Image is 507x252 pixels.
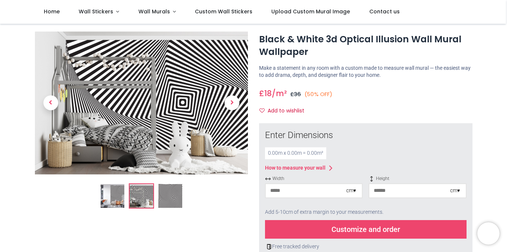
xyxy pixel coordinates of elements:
img: WS-45814-02 [130,184,153,208]
span: £ [259,88,272,99]
img: WS-45814-03 [158,184,182,208]
span: £ [290,91,301,98]
div: Enter Dimensions [265,129,467,142]
span: Wall Murals [138,8,170,15]
iframe: Brevo live chat [477,222,500,245]
div: Free tracked delivery [265,243,467,251]
div: How to measure your wall [265,164,326,172]
span: Height [369,176,466,182]
small: (50% OFF) [304,91,333,98]
div: 0.00 m x 0.00 m = 0.00 m² [265,147,326,159]
span: /m² [272,88,287,99]
div: cm ▾ [450,187,460,194]
h1: Black & White 3d Optical Illusion Wall Mural Wallpaper [259,33,472,59]
div: Customize and order [265,220,467,239]
img: Black & White 3d Optical Illusion Wall Mural Wallpaper [101,184,124,208]
img: WS-45814-02 [35,32,248,174]
span: 18 [264,88,272,99]
span: Next [225,95,239,110]
p: Make a statement in any room with a custom made to measure wall mural — the easiest way to add dr... [259,65,472,79]
span: Custom Wall Stickers [195,8,252,15]
a: Previous [35,53,67,153]
div: Add 5-10cm of extra margin to your measurements. [265,204,467,220]
span: Contact us [369,8,400,15]
span: Upload Custom Mural Image [271,8,350,15]
span: Previous [43,95,58,110]
a: Next [216,53,248,153]
span: 36 [294,91,301,98]
button: Add to wishlistAdd to wishlist [259,105,311,117]
i: Add to wishlist [259,108,265,113]
span: Wall Stickers [79,8,113,15]
div: cm ▾ [346,187,356,194]
span: Home [44,8,60,15]
span: Width [265,176,363,182]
